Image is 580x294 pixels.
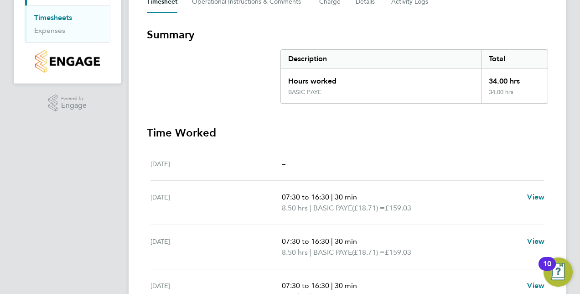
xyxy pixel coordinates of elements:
span: 8.50 hrs [282,248,308,257]
div: BASIC PAYE [288,89,321,96]
span: | [331,237,333,246]
a: View [527,280,544,291]
span: Powered by [61,94,87,102]
a: Powered byEngage [48,94,87,112]
span: | [331,193,333,201]
span: BASIC PAYE [313,247,352,258]
span: 07:30 to 16:30 [282,281,329,290]
span: 30 min [335,237,357,246]
div: Hours worked [281,68,481,89]
div: [DATE] [150,192,282,214]
span: 8.50 hrs [282,204,308,212]
span: BASIC PAYE [313,203,352,214]
span: 07:30 to 16:30 [282,237,329,246]
a: View [527,192,544,203]
button: Open Resource Center, 10 new notifications [544,257,573,287]
a: Expenses [34,26,65,35]
div: [DATE] [150,158,282,169]
span: View [527,193,544,201]
div: 10 [543,264,551,276]
h3: Time Worked [147,126,548,140]
span: | [310,248,311,257]
span: 07:30 to 16:30 [282,193,329,201]
span: Engage [61,102,87,110]
div: Total [481,50,548,68]
div: 34.00 hrs [481,68,548,89]
span: View [527,281,544,290]
span: £159.03 [385,248,411,257]
div: Description [281,50,481,68]
div: [DATE] [150,236,282,258]
span: – [282,159,285,168]
span: £159.03 [385,204,411,212]
a: Go to home page [25,50,110,73]
div: 34.00 hrs [481,89,548,103]
span: 30 min [335,193,357,201]
a: View [527,236,544,247]
span: | [310,204,311,212]
a: Timesheets [34,13,72,22]
span: (£18.71) = [352,248,385,257]
h3: Summary [147,27,548,42]
div: Timesheets [25,5,110,42]
img: countryside-properties-logo-retina.png [35,50,99,73]
div: Summary [280,49,548,104]
span: | [331,281,333,290]
span: (£18.71) = [352,204,385,212]
span: View [527,237,544,246]
span: 30 min [335,281,357,290]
